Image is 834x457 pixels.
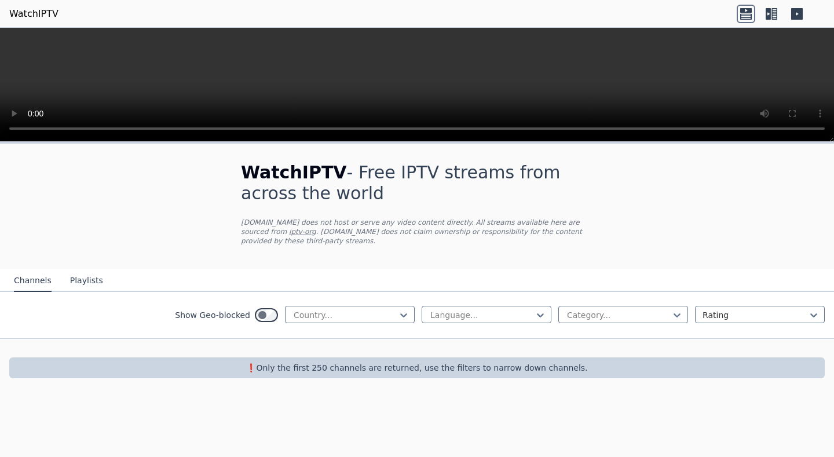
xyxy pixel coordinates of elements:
[70,270,103,292] button: Playlists
[289,228,316,236] a: iptv-org
[14,270,52,292] button: Channels
[9,7,58,21] a: WatchIPTV
[175,309,250,321] label: Show Geo-blocked
[241,162,347,182] span: WatchIPTV
[241,218,593,246] p: [DOMAIN_NAME] does not host or serve any video content directly. All streams available here are s...
[14,362,820,374] p: ❗️Only the first 250 channels are returned, use the filters to narrow down channels.
[241,162,593,204] h1: - Free IPTV streams from across the world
